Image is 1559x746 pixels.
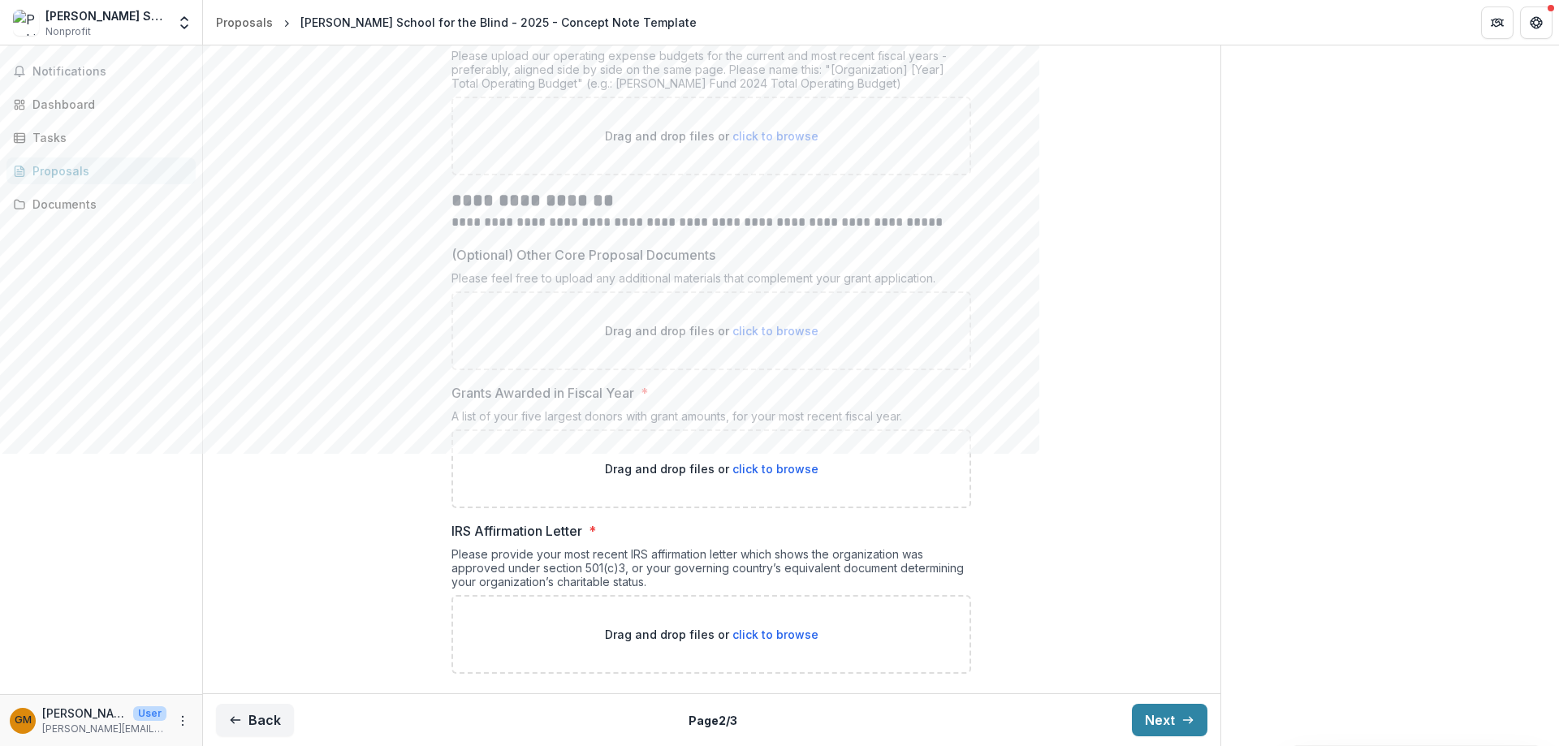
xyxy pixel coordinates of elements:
[689,712,737,729] p: Page 2 / 3
[45,7,166,24] div: [PERSON_NAME] School for the Blind
[300,14,697,31] div: [PERSON_NAME] School for the Blind - 2025 - Concept Note Template
[216,14,273,31] div: Proposals
[32,162,183,179] div: Proposals
[42,705,127,722] p: [PERSON_NAME]
[209,11,703,34] nav: breadcrumb
[451,383,634,403] p: Grants Awarded in Fiscal Year
[605,626,818,643] p: Drag and drop files or
[732,627,818,641] span: click to browse
[6,124,196,151] a: Tasks
[173,711,192,731] button: More
[6,191,196,218] a: Documents
[732,129,818,143] span: click to browse
[451,49,971,97] div: Please upload our operating expense budgets for the current and most recent fiscal years - prefer...
[45,24,91,39] span: Nonprofit
[605,322,818,339] p: Drag and drop files or
[32,196,183,213] div: Documents
[1132,704,1207,736] button: Next
[451,409,971,429] div: A list of your five largest donors with grant amounts, for your most recent fiscal year.
[6,157,196,184] a: Proposals
[1520,6,1553,39] button: Get Help
[6,58,196,84] button: Notifications
[173,6,196,39] button: Open entity switcher
[605,460,818,477] p: Drag and drop files or
[216,704,294,736] button: Back
[6,91,196,118] a: Dashboard
[32,96,183,113] div: Dashboard
[13,10,39,36] img: Perkins School for the Blind
[133,706,166,721] p: User
[451,245,715,265] p: (Optional) Other Core Proposal Documents
[42,722,166,736] p: [PERSON_NAME][EMAIL_ADDRESS][PERSON_NAME][PERSON_NAME][DOMAIN_NAME]
[32,65,189,79] span: Notifications
[15,715,32,726] div: Genevieve Meadows
[732,324,818,338] span: click to browse
[605,127,818,144] p: Drag and drop files or
[32,129,183,146] div: Tasks
[451,521,582,541] p: IRS Affirmation Letter
[451,547,971,595] div: Please provide your most recent IRS affirmation letter which shows the organization was approved ...
[1481,6,1514,39] button: Partners
[732,462,818,476] span: click to browse
[451,271,971,291] div: Please feel free to upload any additional materials that complement your grant application.
[209,11,279,34] a: Proposals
